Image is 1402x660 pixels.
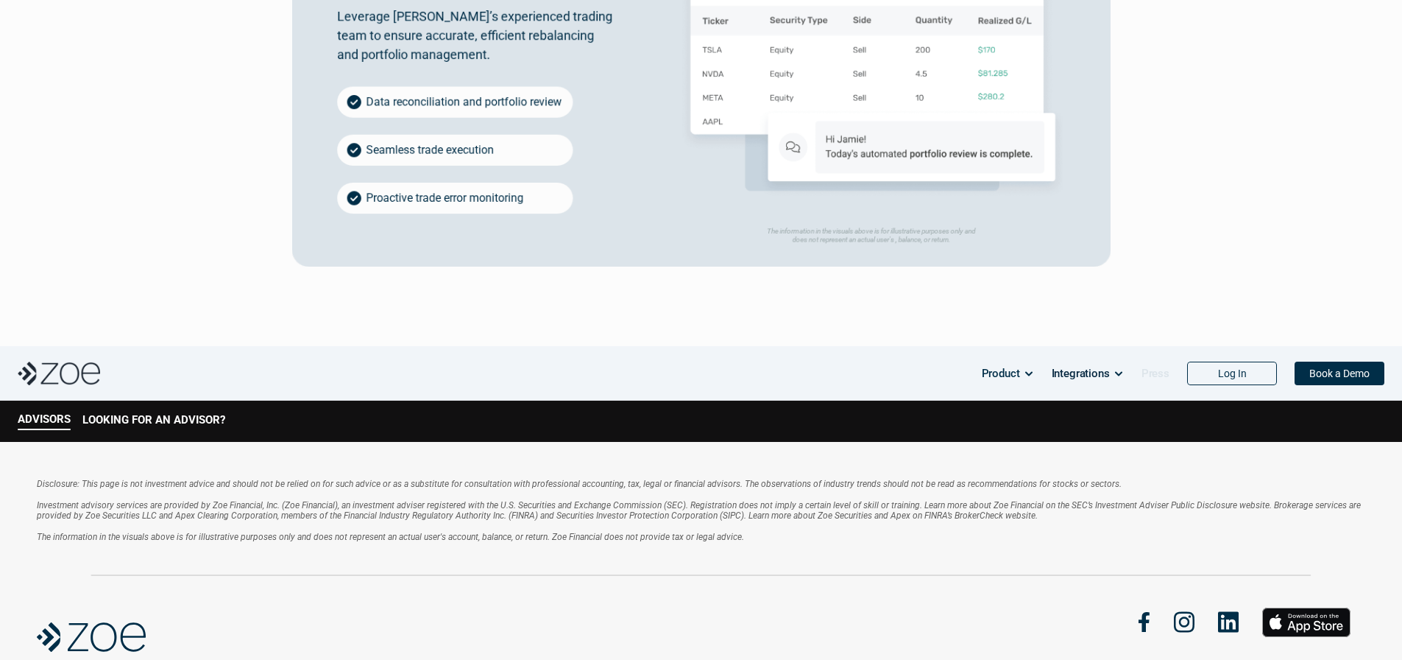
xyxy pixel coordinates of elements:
p: Seamless trade execution [366,141,494,158]
em: The information in the visuals above is for illustrative purposes only and does not represent an ... [37,532,744,542]
p: Press [1141,362,1169,385]
p: LOOKING FOR AN ADVISOR? [82,413,225,426]
p: ADVISORS [18,412,71,426]
p: Data reconciliation and portfolio review [366,94,562,110]
p: Proactive trade error monitoring [366,189,523,206]
a: Book a Demo [1295,362,1384,385]
em: The information in the visuals above is for illustrative purposes only and [767,227,975,235]
em: does not represent an actual user's , balance, or return. [792,236,950,244]
p: Leverage [PERSON_NAME]’s experienced trading team to ensure accurate, efficient rebalancing and p... [337,7,616,64]
p: Log In [1218,368,1247,380]
p: Product [982,362,1020,385]
em: Disclosure: This page is not investment advice and should not be relied on for such advice or as ... [37,479,1122,489]
p: Integrations [1052,362,1110,385]
p: Book a Demo [1309,368,1370,380]
a: Log In [1187,362,1277,385]
em: Investment advisory services are provided by Zoe Financial, Inc. (Zoe Financial), an investment a... [37,500,1363,521]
